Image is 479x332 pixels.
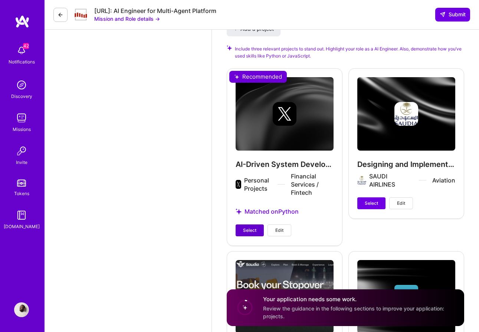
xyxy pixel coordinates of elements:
[365,200,378,207] span: Select
[12,12,18,18] img: logo_orange.svg
[14,144,29,158] img: Invite
[17,180,26,187] img: tokens
[227,45,232,50] i: Check
[14,302,29,317] img: User Avatar
[4,223,40,230] div: [DOMAIN_NAME]
[94,15,160,23] button: Mission and Role details →
[14,208,29,223] img: guide book
[263,305,444,319] span: Review the guidance in the following sections to improve your application: projects.
[14,190,29,197] div: Tokens
[38,44,55,49] div: Domain
[440,11,446,17] i: icon SendLight
[14,78,29,92] img: discovery
[94,7,216,15] div: [URL]: AI Engineer for Multi-Agent Platform
[11,92,32,100] div: Discovery
[389,197,413,209] button: Edit
[19,19,82,25] div: Domain: [DOMAIN_NAME]
[81,44,128,49] div: Keywords nach Traffic
[275,227,283,234] span: Edit
[12,302,31,317] a: User Avatar
[58,12,63,18] i: icon LeftArrowDark
[435,8,470,21] button: Submit
[30,43,36,49] img: tab_domain_overview_orange.svg
[14,111,29,125] img: teamwork
[21,12,36,18] div: v 4.0.25
[440,11,466,18] span: Submit
[397,200,405,207] span: Edit
[13,125,31,133] div: Missions
[263,295,455,303] h4: Your application needs some work.
[235,45,464,59] span: Include three relevant projects to stand out. Highlight your role as a AI Engineer. Also, demonst...
[15,15,30,28] img: logo
[73,8,88,21] img: Company Logo
[12,19,18,25] img: website_grey.svg
[16,158,27,166] div: Invite
[23,43,29,49] span: 42
[357,197,386,209] button: Select
[72,43,78,49] img: tab_keywords_by_traffic_grey.svg
[236,224,264,236] button: Select
[243,227,256,234] span: Select
[268,224,291,236] button: Edit
[9,58,35,66] div: Notifications
[14,43,29,58] img: bell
